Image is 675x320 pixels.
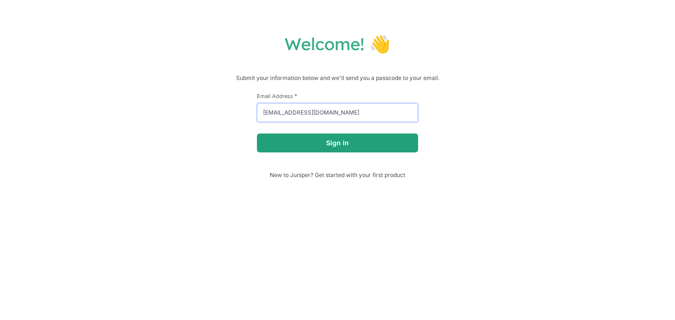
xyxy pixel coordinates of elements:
[9,33,666,54] h1: Welcome! 👋
[257,133,418,152] button: Sign in
[257,103,418,122] input: email@example.com
[257,92,418,99] label: Email Address
[294,92,297,99] span: This field is required.
[9,73,666,83] p: Submit your information below and we'll send you a passcode to your email.
[257,171,418,178] span: New to Juniper? Get started with your first product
